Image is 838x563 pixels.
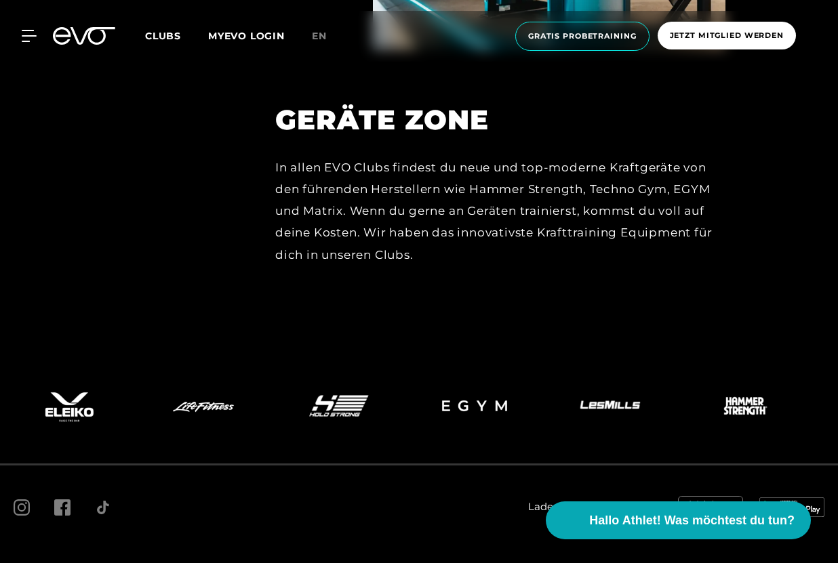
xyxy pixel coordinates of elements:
[312,30,327,42] span: en
[678,372,814,440] img: evofitness – null
[511,22,654,51] a: Gratis Probetraining
[407,372,542,440] img: evofitness – null
[208,30,285,42] a: MYEVO LOGIN
[759,497,824,516] img: evofitness app
[271,372,407,440] img: evofitness – null
[145,30,181,42] span: Clubs
[542,372,678,440] img: evofitness – null
[312,28,343,44] a: en
[275,104,725,136] h2: Geräte Zone
[654,22,800,51] a: Jetzt Mitglied werden
[275,157,725,266] div: In allen EVO Clubs findest du neue und top-moderne Kraftgeräte von den führenden Herstellern wie ...
[678,496,743,518] img: evofitness app
[546,501,811,539] button: Hallo Athlet! Was möchtest du tun?
[589,512,795,530] span: Hallo Athlet! Was möchtest du tun?
[528,499,662,515] span: Lade unsere App herunter
[136,372,271,440] img: evofitness – null
[528,30,637,42] span: Gratis Probetraining
[670,30,784,41] span: Jetzt Mitglied werden
[145,29,208,42] a: Clubs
